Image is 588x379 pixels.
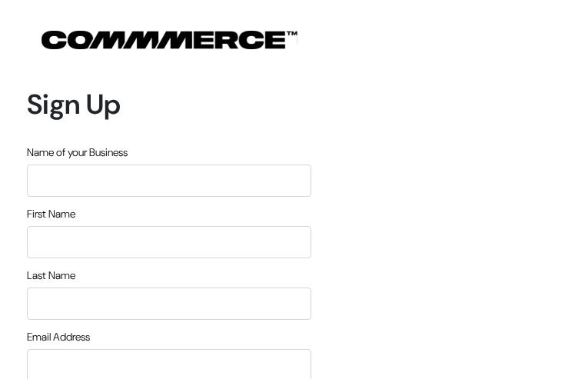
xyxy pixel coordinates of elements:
img: COMMMERCE [42,31,297,49]
label: Email Address [27,329,90,345]
h1: Sign Up [27,88,311,121]
label: Name of your Business [27,145,128,161]
label: First Name [27,206,75,222]
label: Last Name [27,268,75,284]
